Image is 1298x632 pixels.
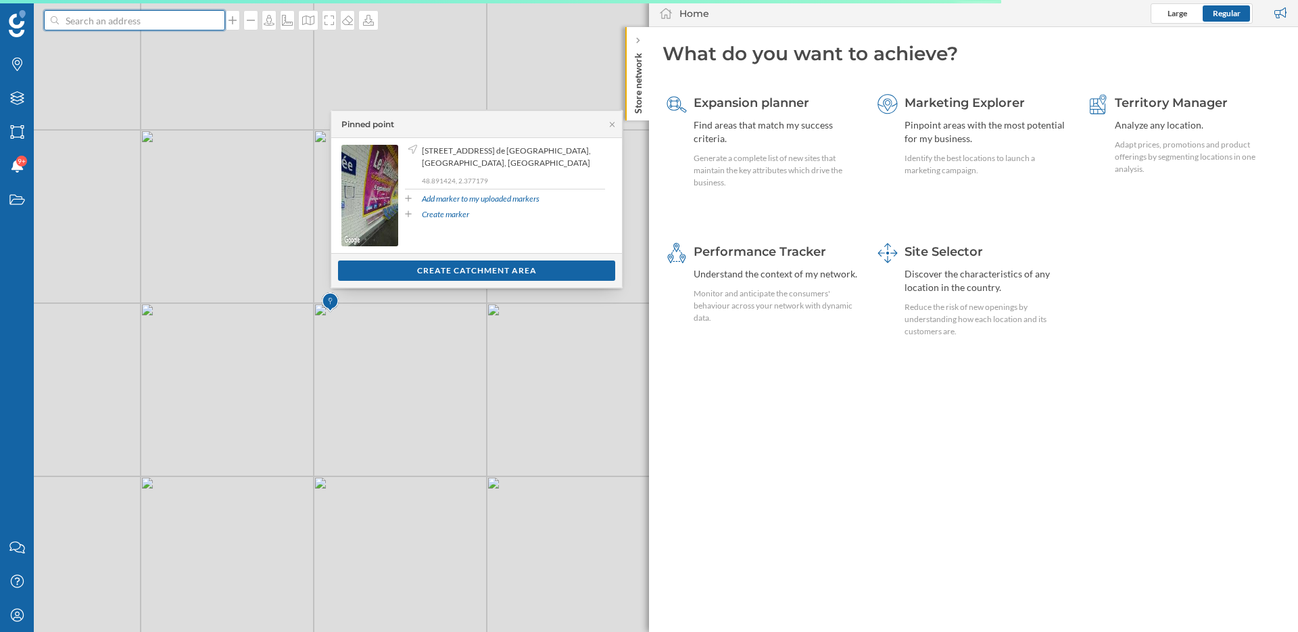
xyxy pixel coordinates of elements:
img: Marker [322,289,339,316]
img: dashboards-manager.svg [878,243,898,263]
span: [STREET_ADDRESS] de [GEOGRAPHIC_DATA], [GEOGRAPHIC_DATA], [GEOGRAPHIC_DATA] [422,145,602,169]
div: Pinned point [341,118,394,131]
div: Reduce the risk of new openings by understanding how each location and its customers are. [905,301,1070,338]
img: search-areas.svg [667,94,687,114]
div: Pinpoint areas with the most potential for my business. [905,118,1070,145]
div: Discover the characteristics of any location in the country. [905,267,1070,294]
span: Territory Manager [1115,95,1228,110]
img: monitoring-360.svg [667,243,687,263]
span: Regular [1213,8,1241,18]
p: 48.891424, 2.377179 [422,176,605,185]
div: Monitor and anticipate the consumers' behaviour across your network with dynamic data. [694,288,859,324]
div: Generate a complete list of new sites that maintain the key attributes which drive the business. [694,152,859,189]
span: 9+ [18,154,26,168]
p: Store network [631,47,645,114]
div: Home [679,7,709,20]
span: Assistance [27,9,93,22]
div: What do you want to achieve? [663,41,1284,66]
img: Geoblink Logo [9,10,26,37]
span: Expansion planner [694,95,809,110]
div: Find areas that match my success criteria. [694,118,859,145]
img: streetview [341,145,398,246]
span: Site Selector [905,244,983,259]
div: Identify the best locations to launch a marketing campaign. [905,152,1070,177]
img: explorer.svg [878,94,898,114]
span: Marketing Explorer [905,95,1025,110]
div: Analyze any location. [1115,118,1280,132]
a: Add marker to my uploaded markers [422,193,539,205]
div: Understand the context of my network. [694,267,859,281]
span: Performance Tracker [694,244,826,259]
div: Adapt prices, promotions and product offerings by segmenting locations in one analysis. [1115,139,1280,175]
a: Create marker [422,208,469,221]
span: Large [1168,8,1187,18]
img: territory-manager.svg [1088,94,1108,114]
